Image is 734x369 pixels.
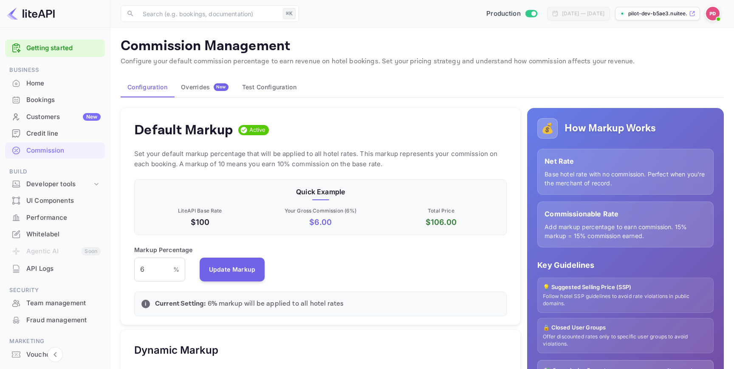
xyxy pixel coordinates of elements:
[141,216,259,228] p: $100
[543,333,708,348] p: Offer discounted rates only to specific user groups to avoid violations.
[5,210,105,225] a: Performance
[5,286,105,295] span: Security
[141,207,259,215] p: LiteAPI Base Rate
[262,207,379,215] p: Your Gross Commission ( 6 %)
[181,83,229,91] div: Overrides
[121,57,724,67] p: Configure your default commission percentage to earn revenue on hotel bookings. Set your pricing ...
[26,95,101,105] div: Bookings
[5,261,105,276] a: API Logs
[486,9,521,19] span: Production
[545,222,706,240] p: Add markup percentage to earn commission. 15% markup = 15% commission earned.
[5,75,105,91] a: Home
[5,312,105,328] a: Fraud management
[134,122,233,139] h4: Default Markup
[121,77,174,97] button: Configuration
[565,122,656,135] h5: How Markup Works
[7,7,55,20] img: LiteAPI logo
[5,75,105,92] div: Home
[155,299,206,308] strong: Current Setting:
[483,9,540,19] div: Switch to Sandbox mode
[155,299,500,309] p: 6 % markup will be applied to all hotel rates
[5,125,105,141] a: Credit line
[5,65,105,75] span: Business
[26,350,101,360] div: Vouchers
[173,265,179,274] p: %
[543,324,708,332] p: 🔒 Closed User Groups
[26,213,101,223] div: Performance
[214,84,229,90] span: New
[26,196,101,206] div: UI Components
[26,79,101,88] div: Home
[545,156,706,166] p: Net Rate
[541,121,554,136] p: 💰
[26,43,101,53] a: Getting started
[5,210,105,226] div: Performance
[26,146,101,156] div: Commission
[26,179,92,189] div: Developer tools
[48,347,63,362] button: Collapse navigation
[5,261,105,277] div: API Logs
[134,149,507,169] p: Set your default markup percentage that will be applied to all hotel rates. This markup represent...
[246,126,269,134] span: Active
[562,10,604,17] div: [DATE] — [DATE]
[5,109,105,125] div: CustomersNew
[5,226,105,243] div: Whitelabel
[26,112,101,122] div: Customers
[26,129,101,139] div: Credit line
[5,92,105,108] a: Bookings
[26,264,101,274] div: API Logs
[26,315,101,325] div: Fraud management
[134,258,173,281] input: 0
[5,295,105,311] a: Team management
[26,230,101,239] div: Whitelabel
[545,209,706,219] p: Commissionable Rate
[121,38,724,55] p: Commission Management
[543,293,708,307] p: Follow hotel SSP guidelines to avoid rate violations in public domains.
[383,207,500,215] p: Total Price
[545,170,706,187] p: Base hotel rate with no commission. Perfect when you're the merchant of record.
[5,193,105,209] div: UI Components
[141,187,500,197] p: Quick Example
[5,346,105,363] div: Vouchers
[138,5,279,22] input: Search (e.g. bookings, documentation)
[235,77,303,97] button: Test Configuration
[134,245,193,254] p: Markup Percentage
[5,177,105,192] div: Developer tools
[5,193,105,208] a: UI Components
[383,216,500,228] p: $ 106.00
[5,337,105,346] span: Marketing
[537,259,714,271] p: Key Guidelines
[706,7,720,20] img: Pilot Dev
[5,142,105,158] a: Commission
[5,142,105,159] div: Commission
[628,10,687,17] p: pilot-dev-b5ae3.nuitee...
[134,343,218,357] h5: Dynamic Markup
[26,298,101,308] div: Team management
[5,109,105,125] a: CustomersNew
[262,216,379,228] p: $ 6.00
[5,40,105,57] div: Getting started
[5,125,105,142] div: Credit line
[5,346,105,362] a: Vouchers
[83,113,101,121] div: New
[283,8,296,19] div: ⌘K
[200,258,265,281] button: Update Markup
[5,167,105,176] span: Build
[5,92,105,108] div: Bookings
[145,300,146,308] p: i
[543,283,708,292] p: 💡 Suggested Selling Price (SSP)
[5,226,105,242] a: Whitelabel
